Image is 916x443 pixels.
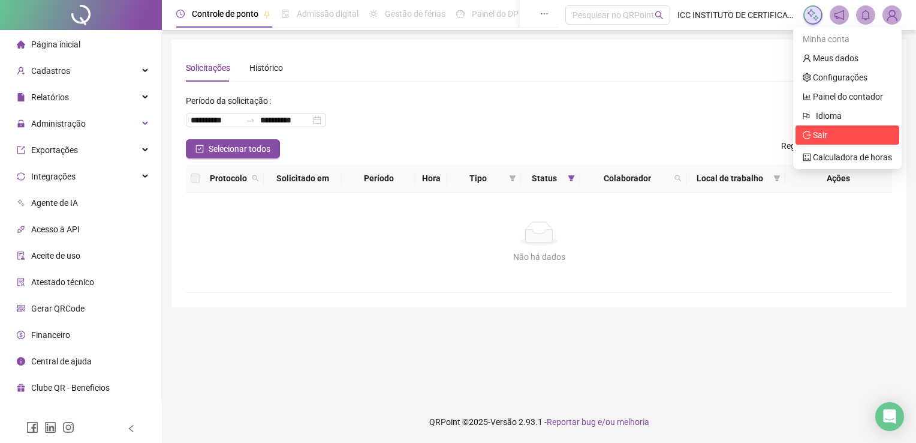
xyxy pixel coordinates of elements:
[26,421,38,433] span: facebook
[547,417,649,427] span: Reportar bug e/ou melhoria
[176,10,185,18] span: clock-circle
[834,10,845,20] span: notification
[472,9,519,19] span: Painel do DP
[565,169,577,187] span: filter
[252,175,259,182] span: search
[17,304,25,313] span: qrcode
[507,169,519,187] span: filter
[883,6,901,24] img: 73766
[162,401,916,443] footer: QRPoint © 2025 - 2.93.1 -
[31,383,110,393] span: Clube QR - Beneficios
[584,172,669,185] span: Colaborador
[781,141,867,151] span: Registros Selecionados
[415,164,447,193] th: Hora
[246,115,255,125] span: swap-right
[31,66,70,76] span: Cadastros
[17,119,25,128] span: lock
[31,357,92,366] span: Central de ajuda
[509,175,516,182] span: filter
[803,131,811,139] span: logout
[875,402,904,431] div: Open Intercom Messenger
[186,139,280,158] button: Selecionar todos
[781,139,892,158] span: : 0 / 164
[672,169,684,187] span: search
[803,152,892,162] a: calculator Calculadora de horas
[31,40,80,49] span: Página inicial
[773,175,781,182] span: filter
[263,11,270,18] span: pushpin
[452,172,504,185] span: Tipo
[17,384,25,392] span: gift
[17,357,25,366] span: info-circle
[31,119,86,128] span: Administração
[677,8,796,22] span: ICC INSTITUTO DE CERTIFICACOS E CONFORMIDADES LTDA
[62,421,74,433] span: instagram
[17,252,25,260] span: audit
[655,11,664,20] span: search
[31,330,70,340] span: Financeiro
[568,175,575,182] span: filter
[186,61,230,74] div: Solicitações
[281,10,290,18] span: file-done
[192,9,258,19] span: Controle de ponto
[31,251,80,261] span: Aceite de uso
[813,130,827,140] span: Sair
[17,40,25,49] span: home
[31,145,78,155] span: Exportações
[674,175,682,182] span: search
[526,172,564,185] span: Status
[369,10,378,18] span: sun
[17,172,25,181] span: sync
[31,172,76,181] span: Integrações
[31,225,80,234] span: Acesso à API
[249,169,261,187] span: search
[816,109,885,122] span: Idioma
[803,53,858,63] a: user Meus dados
[796,29,899,49] div: Minha conta
[31,304,85,313] span: Gerar QRCode
[17,93,25,101] span: file
[691,172,769,185] span: Local de trabalho
[209,142,270,155] span: Selecionar todos
[200,250,878,264] div: Não há dados
[860,10,871,20] span: bell
[264,164,342,193] th: Solicitado em
[803,109,811,122] span: flag
[31,277,94,287] span: Atestado técnico
[210,172,247,185] span: Protocolo
[17,146,25,154] span: export
[127,424,135,433] span: left
[17,278,25,286] span: solution
[790,172,887,185] div: Ações
[17,67,25,75] span: user-add
[17,331,25,339] span: dollar
[44,421,56,433] span: linkedin
[771,169,783,187] span: filter
[342,164,415,193] th: Período
[540,10,549,18] span: ellipsis
[186,91,276,110] label: Período da solicitação
[31,198,78,208] span: Agente de IA
[456,10,465,18] span: dashboard
[803,73,867,82] a: setting Configurações
[806,8,819,22] img: sparkle-icon.fc2bf0ac1784a2077858766a79e2daf3.svg
[297,9,358,19] span: Admissão digital
[249,61,283,74] div: Histórico
[17,225,25,234] span: api
[246,115,255,125] span: to
[195,145,204,153] span: check-square
[385,9,445,19] span: Gestão de férias
[490,417,517,427] span: Versão
[31,92,69,102] span: Relatórios
[803,92,883,101] a: bar-chart Painel do contador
